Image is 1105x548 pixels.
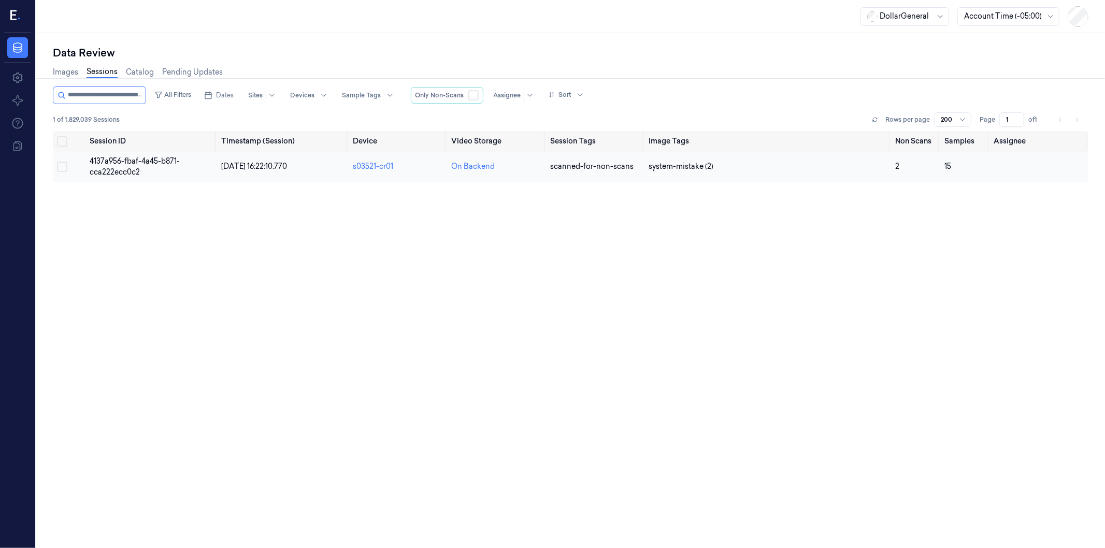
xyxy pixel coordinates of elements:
[1028,115,1045,124] span: of 1
[944,162,951,171] span: 15
[415,91,464,100] span: Only Non-Scans
[57,136,67,147] button: Select all
[550,162,634,171] span: scanned-for-non-scans
[150,86,196,103] button: All Filters
[53,46,1088,60] div: Data Review
[200,87,238,104] button: Dates
[85,131,217,152] th: Session ID
[162,67,223,78] a: Pending Updates
[940,131,989,152] th: Samples
[885,115,930,124] p: Rows per page
[221,162,287,171] span: [DATE] 16:22:10.770
[649,161,713,172] span: system-mistake (2)
[87,66,118,78] a: Sessions
[126,67,154,78] a: Catalog
[53,115,120,124] span: 1 of 1,829,039 Sessions
[353,161,443,172] div: s03521-cr01
[990,131,1088,152] th: Assignee
[451,161,495,172] div: On Backend
[217,131,349,152] th: Timestamp (Session)
[895,162,899,171] span: 2
[217,91,234,100] span: Dates
[90,156,180,177] span: 4137a956-fbaf-4a45-b871-cca222ecc0c2
[980,115,995,124] span: Page
[644,131,891,152] th: Image Tags
[57,162,67,172] button: Select row
[349,131,447,152] th: Device
[546,131,644,152] th: Session Tags
[53,67,78,78] a: Images
[891,131,940,152] th: Non Scans
[447,131,546,152] th: Video Storage
[1053,112,1084,127] nav: pagination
